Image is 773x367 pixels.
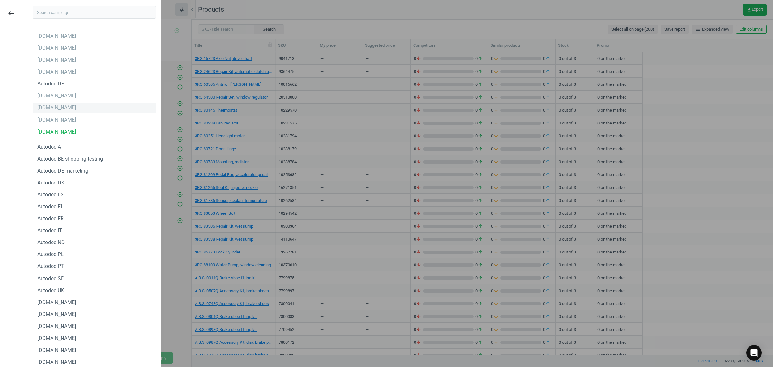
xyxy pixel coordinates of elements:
[37,311,76,318] div: [DOMAIN_NAME]
[746,345,762,361] div: Open Intercom Messenger
[37,251,64,258] div: Autodoc PL
[37,335,76,342] div: [DOMAIN_NAME]
[37,275,64,282] div: Autodoc SE
[37,92,76,99] div: [DOMAIN_NAME]
[37,239,65,246] div: Autodoc NO
[37,104,76,111] div: [DOMAIN_NAME]
[37,144,64,151] div: Autodoc AT
[37,227,62,234] div: Autodoc IT
[37,80,64,87] div: Autodoc DE
[33,6,156,19] input: Search campaign
[7,9,15,17] i: keyboard_backspace
[37,287,64,294] div: Autodoc UK
[37,215,64,222] div: Autodoc FR
[37,359,76,366] div: [DOMAIN_NAME]
[37,68,76,75] div: [DOMAIN_NAME]
[4,6,19,21] button: keyboard_backspace
[37,203,62,210] div: Autodoc FI
[37,179,64,186] div: Autodoc DK
[37,33,76,40] div: [DOMAIN_NAME]
[37,167,88,174] div: Autodoc DE marketing
[37,45,76,52] div: [DOMAIN_NAME]
[37,56,76,64] div: [DOMAIN_NAME]
[37,116,76,124] div: [DOMAIN_NAME]
[37,155,103,163] div: Autodoc BE shopping testing
[37,323,76,330] div: [DOMAIN_NAME]
[37,263,64,270] div: Autodoc PT
[37,128,76,135] div: [DOMAIN_NAME]
[37,191,64,198] div: Autodoc ES
[37,299,76,306] div: [DOMAIN_NAME]
[37,347,76,354] div: [DOMAIN_NAME]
